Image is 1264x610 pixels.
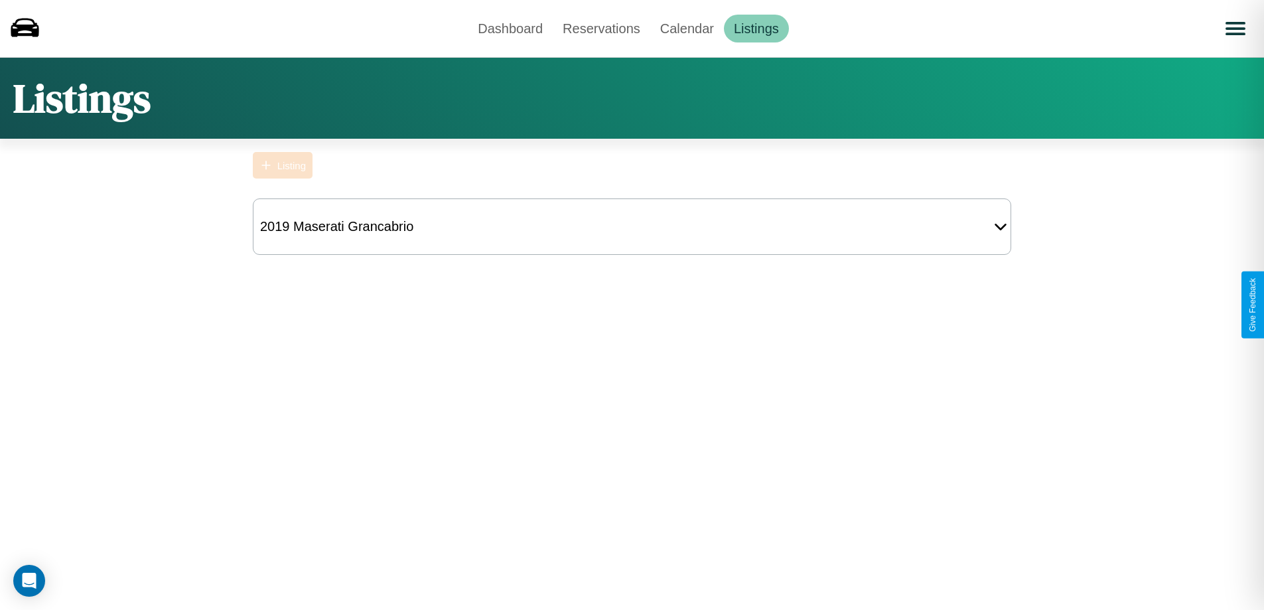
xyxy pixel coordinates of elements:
h1: Listings [13,71,151,125]
a: Calendar [650,15,724,42]
div: Give Feedback [1248,278,1257,332]
div: 2019 Maserati Grancabrio [253,212,420,241]
a: Dashboard [468,15,553,42]
button: Listing [253,152,313,179]
a: Reservations [553,15,650,42]
div: Listing [277,160,306,171]
button: Open menu [1217,10,1254,47]
a: Listings [724,15,789,42]
div: Open Intercom Messenger [13,565,45,597]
